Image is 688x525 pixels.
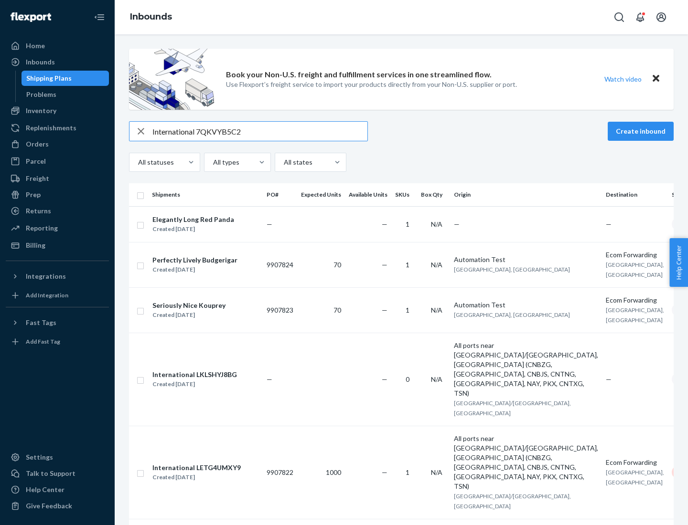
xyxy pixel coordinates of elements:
div: Created [DATE] [152,472,241,482]
th: PO# [263,183,297,206]
span: 0 [406,375,409,383]
button: Fast Tags [6,315,109,330]
button: Integrations [6,269,109,284]
button: Close Navigation [90,8,109,27]
div: Perfectly Lively Budgerigar [152,255,237,265]
div: Add Integration [26,291,68,299]
div: Created [DATE] [152,310,226,320]
span: 1000 [326,468,341,476]
span: [GEOGRAPHIC_DATA], [GEOGRAPHIC_DATA] [606,306,664,324]
a: Inventory [6,103,109,118]
div: All ports near [GEOGRAPHIC_DATA]/[GEOGRAPHIC_DATA], [GEOGRAPHIC_DATA] (CNBZG, [GEOGRAPHIC_DATA], ... [454,434,598,491]
span: N/A [431,261,442,269]
div: Parcel [26,157,46,166]
div: Freight [26,174,49,183]
div: Automation Test [454,255,598,264]
a: Inbounds [6,54,109,70]
span: — [454,220,460,228]
button: Open notifications [631,8,650,27]
input: Search inbounds by name, destination, msku... [152,122,367,141]
a: Help Center [6,482,109,497]
th: Expected Units [297,183,345,206]
a: Talk to Support [6,466,109,481]
button: Open account menu [652,8,671,27]
div: Talk to Support [26,469,75,478]
span: — [382,220,387,228]
a: Shipping Plans [21,71,109,86]
input: All statuses [137,157,138,167]
div: Ecom Forwarding [606,295,664,305]
div: Fast Tags [26,318,56,327]
span: 70 [333,306,341,314]
div: Integrations [26,272,66,281]
a: Parcel [6,154,109,169]
a: Prep [6,187,109,202]
th: SKUs [391,183,417,206]
div: Created [DATE] [152,265,237,274]
div: Give Feedback [26,501,72,511]
div: Created [DATE] [152,379,237,389]
a: Returns [6,203,109,219]
a: Replenishments [6,120,109,136]
a: Add Fast Tag [6,334,109,349]
div: Shipping Plans [26,73,72,83]
div: Home [26,41,45,51]
span: — [382,306,387,314]
a: Orders [6,136,109,152]
button: Open Search Box [610,8,629,27]
div: Reporting [26,223,58,233]
button: Give Feedback [6,498,109,514]
td: 9907822 [263,426,297,519]
div: Ecom Forwarding [606,250,664,260]
div: Inbounds [26,57,55,67]
td: 9907823 [263,287,297,333]
span: 1 [406,468,409,476]
div: International LETG4UMXY9 [152,463,241,472]
div: Replenishments [26,123,76,133]
div: Billing [26,241,45,250]
th: Available Units [345,183,391,206]
button: Close [650,72,662,86]
span: — [606,220,612,228]
span: — [606,375,612,383]
span: 1 [406,220,409,228]
span: — [382,468,387,476]
div: Add Fast Tag [26,337,60,346]
span: 1 [406,261,409,269]
span: N/A [431,306,442,314]
span: [GEOGRAPHIC_DATA], [GEOGRAPHIC_DATA] [454,266,570,273]
div: Ecom Forwarding [606,458,664,467]
div: Help Center [26,485,64,494]
a: Problems [21,87,109,102]
th: Box Qty [417,183,450,206]
div: Inventory [26,106,56,115]
span: [GEOGRAPHIC_DATA], [GEOGRAPHIC_DATA] [606,469,664,486]
span: N/A [431,468,442,476]
span: — [267,220,272,228]
div: Elegantly Long Red Panda [152,215,234,224]
div: International LKLSHYJ8BG [152,370,237,379]
span: — [382,261,387,269]
div: Created [DATE] [152,224,234,234]
div: Prep [26,190,41,199]
div: Orders [26,139,49,149]
a: Billing [6,238,109,253]
a: Inbounds [130,11,172,22]
span: [GEOGRAPHIC_DATA]/[GEOGRAPHIC_DATA], [GEOGRAPHIC_DATA] [454,493,571,510]
span: N/A [431,375,442,383]
span: [GEOGRAPHIC_DATA], [GEOGRAPHIC_DATA] [606,261,664,278]
span: [GEOGRAPHIC_DATA], [GEOGRAPHIC_DATA] [454,311,570,318]
button: Watch video [598,72,648,86]
ol: breadcrumbs [122,3,180,31]
div: Settings [26,452,53,462]
a: Home [6,38,109,53]
span: — [267,375,272,383]
a: Reporting [6,220,109,236]
a: Add Integration [6,288,109,303]
div: All ports near [GEOGRAPHIC_DATA]/[GEOGRAPHIC_DATA], [GEOGRAPHIC_DATA] (CNBZG, [GEOGRAPHIC_DATA], ... [454,341,598,398]
div: Automation Test [454,300,598,310]
span: Help Center [669,238,688,287]
a: Settings [6,450,109,465]
button: Create inbound [608,122,674,141]
div: Returns [26,206,51,216]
